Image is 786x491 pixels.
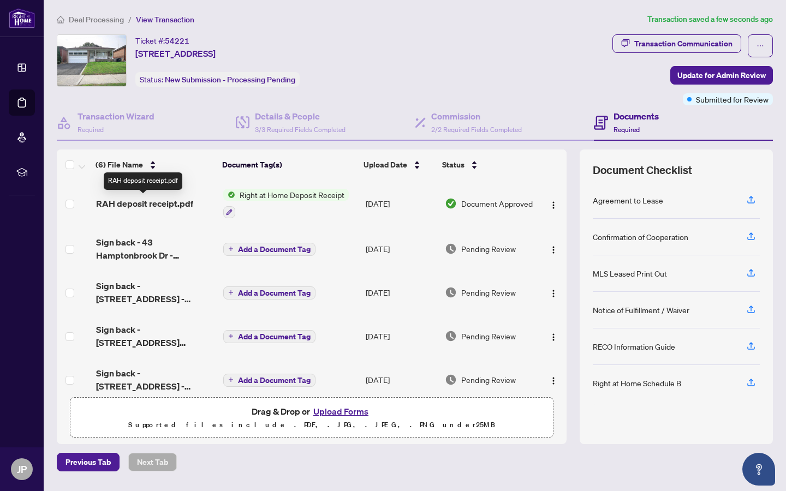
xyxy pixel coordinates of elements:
button: Logo [545,284,562,301]
span: Right at Home Deposit Receipt [235,189,349,201]
th: Status [438,149,535,180]
div: Ticket #: [135,34,189,47]
div: Transaction Communication [634,35,733,52]
span: Sign back - [STREET_ADDRESS] - Agreement to Lease Residential.pdf [96,367,215,393]
button: Add a Document Tag [223,330,315,343]
img: Logo [549,333,558,342]
img: Logo [549,245,558,254]
span: Submitted for Review [696,93,769,105]
button: Next Tab [128,453,177,471]
td: [DATE] [361,314,440,358]
div: Notice of Fulfillment / Waiver [593,304,689,316]
img: Document Status [445,374,457,386]
td: [DATE] [361,358,440,402]
div: Agreement to Lease [593,194,663,206]
img: logo [9,8,35,28]
button: Add a Document Tag [223,286,315,300]
span: New Submission - Processing Pending [165,75,295,85]
span: plus [228,377,234,382]
button: Transaction Communication [612,34,741,53]
span: ellipsis [757,42,764,50]
td: [DATE] [361,271,440,314]
img: Document Status [445,197,457,209]
span: Status [442,159,465,171]
span: Sign back - [STREET_ADDRESS] - Schedule C.pdf [96,279,215,306]
span: Add a Document Tag [238,376,311,384]
span: Required [78,125,104,134]
div: RECO Information Guide [593,340,675,352]
span: RAH deposit receipt.pdf [96,197,193,210]
span: 2/2 Required Fields Completed [431,125,522,134]
span: Required [614,125,640,134]
span: Update for Admin Review [677,67,766,84]
button: Logo [545,371,562,388]
button: Previous Tab [57,453,120,471]
span: Add a Document Tag [238,333,311,340]
p: Supported files include .PDF, .JPG, .JPEG, .PNG under 25 MB [77,418,546,432]
button: Add a Document Tag [223,329,315,343]
td: [DATE] [361,227,440,271]
button: Add a Document Tag [223,285,315,300]
span: 54221 [165,36,189,46]
span: Add a Document Tag [238,245,311,253]
button: Logo [545,240,562,258]
h4: Documents [614,110,659,123]
img: Logo [549,376,558,385]
img: Status Icon [223,189,235,201]
button: Add a Document Tag [223,242,315,256]
button: Open asap [742,453,775,486]
span: Document Checklist [593,163,692,178]
button: Add a Document Tag [223,373,315,387]
span: View Transaction [136,15,194,25]
li: / [128,13,132,26]
td: [DATE] [361,180,440,227]
h4: Commission [431,110,522,123]
span: Document Approved [461,197,533,209]
div: Status: [135,72,300,87]
div: RAH deposit receipt.pdf [104,172,182,190]
img: Document Status [445,330,457,342]
span: Previous Tab [65,453,111,471]
span: plus [228,290,234,295]
button: Logo [545,327,562,345]
span: (6) File Name [96,159,143,171]
span: JP [17,462,27,477]
span: Drag & Drop or [252,404,372,418]
span: Drag & Drop orUpload FormsSupported files include .PDF, .JPG, .JPEG, .PNG under25MB [70,398,553,438]
button: Logo [545,195,562,212]
span: Pending Review [461,374,516,386]
button: Update for Admin Review [670,66,773,85]
span: plus [228,333,234,339]
span: Sign back - [STREET_ADDRESS] Schedule B.pdf [96,323,215,349]
button: Add a Document Tag [223,374,315,387]
span: home [57,16,64,23]
span: Pending Review [461,286,516,298]
span: Pending Review [461,243,516,255]
h4: Details & People [255,110,346,123]
th: Upload Date [359,149,438,180]
article: Transaction saved a few seconds ago [647,13,773,26]
span: Sign back - 43 Hamptonbrook Dr - Confirmation of Co-operation and Representation TenantLandlord.pdf [96,236,215,262]
span: Deal Processing [69,15,124,25]
button: Add a Document Tag [223,243,315,256]
button: Status IconRight at Home Deposit Receipt [223,189,349,218]
span: Pending Review [461,330,516,342]
img: Document Status [445,243,457,255]
div: Confirmation of Cooperation [593,231,688,243]
img: IMG-W12367317_1.jpg [57,35,126,86]
img: Logo [549,289,558,298]
h4: Transaction Wizard [78,110,154,123]
div: Right at Home Schedule B [593,377,681,389]
span: Add a Document Tag [238,289,311,297]
img: Document Status [445,286,457,298]
span: 3/3 Required Fields Completed [255,125,346,134]
img: Logo [549,201,558,209]
button: Upload Forms [310,404,372,418]
span: [STREET_ADDRESS] [135,47,216,60]
span: Upload Date [364,159,407,171]
div: MLS Leased Print Out [593,267,667,279]
span: plus [228,246,234,252]
th: Document Tag(s) [218,149,359,180]
th: (6) File Name [91,149,218,180]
